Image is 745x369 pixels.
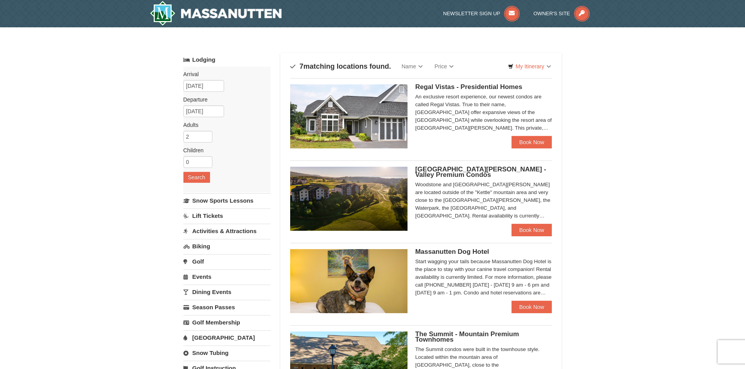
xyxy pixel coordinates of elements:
div: An exclusive resort experience, our newest condos are called Regal Vistas. True to their name, [G... [415,93,552,132]
span: [GEOGRAPHIC_DATA][PERSON_NAME] - Valley Premium Condos [415,166,546,178]
a: Book Now [512,136,552,148]
a: Season Passes [183,300,271,314]
label: Children [183,146,265,154]
a: Snow Tubing [183,346,271,360]
a: Golf Membership [183,315,271,330]
a: Golf [183,254,271,269]
span: Owner's Site [533,11,570,16]
a: Book Now [512,224,552,236]
a: [GEOGRAPHIC_DATA] [183,330,271,345]
img: Massanutten Resort Logo [150,1,282,26]
a: Price [429,59,460,74]
span: Regal Vistas - Presidential Homes [415,83,522,91]
span: Newsletter Sign Up [443,11,500,16]
span: Massanutten Dog Hotel [415,248,489,255]
span: 7 [300,62,303,70]
a: Name [396,59,429,74]
img: 19218991-1-902409a9.jpg [290,84,408,148]
h4: matching locations found. [290,62,391,70]
img: 19219041-4-ec11c166.jpg [290,167,408,231]
a: My Itinerary [503,61,556,72]
a: Massanutten Resort [150,1,282,26]
a: Biking [183,239,271,253]
a: Events [183,269,271,284]
a: Dining Events [183,285,271,299]
label: Arrival [183,70,265,78]
label: Departure [183,96,265,103]
div: Start wagging your tails because Massanutten Dog Hotel is the place to stay with your canine trav... [415,258,552,297]
a: Lift Tickets [183,209,271,223]
img: 27428181-5-81c892a3.jpg [290,249,408,313]
a: Newsletter Sign Up [443,11,520,16]
a: Lodging [183,53,271,67]
a: Owner's Site [533,11,590,16]
span: The Summit - Mountain Premium Townhomes [415,330,519,343]
a: Activities & Attractions [183,224,271,238]
div: Woodstone and [GEOGRAPHIC_DATA][PERSON_NAME] are located outside of the "Kettle" mountain area an... [415,181,552,220]
label: Adults [183,121,265,129]
button: Search [183,172,210,183]
a: Book Now [512,301,552,313]
a: Snow Sports Lessons [183,193,271,208]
